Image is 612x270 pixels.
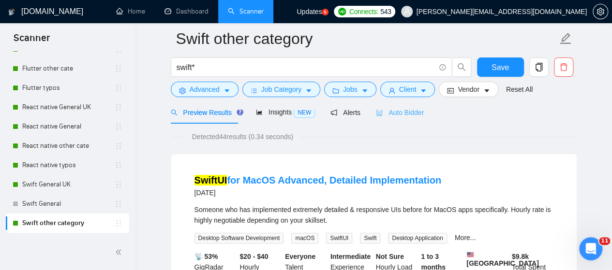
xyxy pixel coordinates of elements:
[176,27,557,51] input: Scanner name...
[57,114,102,124] div: • 2 дн. назад
[6,136,129,156] li: React native other cate
[349,6,378,17] span: Connects:
[53,152,141,171] button: Задать вопрос
[6,156,129,175] li: React native typos
[458,84,479,95] span: Vendor
[179,87,186,94] span: setting
[115,161,122,169] span: holder
[324,10,327,14] text: 5
[251,87,257,94] span: bars
[324,82,376,97] button: folderJobscaret-down
[22,78,115,98] a: Flutter typos
[599,237,610,245] span: 11
[22,213,115,233] a: Swift other category
[559,32,572,45] span: edit
[194,187,441,199] div: [DATE]
[34,78,55,88] div: Mariia
[115,142,122,150] span: holder
[455,234,476,242] a: More...
[322,9,328,15] a: 5
[291,233,318,243] span: macOS
[6,31,58,51] span: Scanner
[171,82,239,97] button: settingAdvancedcaret-down
[529,57,549,77] button: copy
[115,200,122,208] span: holder
[530,63,548,71] span: copy
[6,78,129,98] li: Flutter typos
[579,237,602,260] iframe: To enrich screen reader interactions, please activate Accessibility in Grammarly extension settings
[506,84,533,95] a: Reset All
[380,82,435,97] button: userClientcaret-down
[512,253,529,260] b: $ 9.8k
[171,109,240,116] span: Preview Results
[22,59,115,78] a: Flutter other cate
[343,84,358,95] span: Jobs
[330,109,360,116] span: Alerts
[34,43,121,53] div: AI Assistant from GigRadar 📡
[330,109,337,116] span: notification
[294,107,315,118] span: NEW
[399,84,417,95] span: Client
[115,219,122,227] span: holder
[338,8,346,15] img: upwork-logo.png
[256,108,315,116] span: Insights
[477,57,524,77] button: Save
[228,7,264,15] a: searchScanner
[6,98,129,117] li: React native General UK
[224,87,230,94] span: caret-down
[22,156,115,175] a: React native typos
[326,233,352,243] span: SwiftUI
[22,194,115,213] a: Swift General
[593,8,608,15] a: setting
[22,175,115,194] a: Swift General UK
[194,233,284,243] span: Desktop Software Development
[439,64,446,71] span: info-circle
[177,61,435,73] input: Search Freelance Jobs...
[8,4,15,20] img: logo
[11,69,30,88] img: Profile image for Mariia
[360,233,380,243] span: Swift
[34,33,89,41] span: Вы это искали?
[554,63,573,71] span: delete
[452,63,471,71] span: search
[115,103,122,111] span: holder
[194,175,441,185] a: SwiftUIfor MacOS Advanced, Detailed Implementation
[171,109,178,116] span: search
[129,181,194,220] button: Помощь
[239,253,268,260] b: $20 - $40
[261,84,301,95] span: Job Category
[22,136,115,156] a: React native other cate
[305,87,312,94] span: caret-down
[466,251,539,267] b: [GEOGRAPHIC_DATA]
[6,194,129,213] li: Swift General
[403,8,410,15] span: user
[6,117,129,136] li: React native General
[388,87,395,94] span: user
[34,114,55,124] div: Mariia
[332,87,339,94] span: folder
[11,176,30,195] img: Profile image for Mariia
[194,175,227,185] mark: SwiftUI
[420,87,427,94] span: caret-down
[376,109,424,116] span: Auto Bidder
[34,150,55,160] div: Mariia
[194,253,218,260] b: 📡 53%
[554,57,573,77] button: delete
[22,98,115,117] a: React native General UK
[115,247,125,257] span: double-left
[452,57,471,77] button: search
[57,78,109,88] div: • 48 мин назад
[90,205,104,212] span: Чат
[115,84,122,92] span: holder
[11,104,30,124] img: Profile image for Mariia
[256,109,263,115] span: area-chart
[447,87,454,94] span: idcard
[6,175,129,194] li: Swift General UK
[380,6,391,17] span: 543
[376,109,383,116] span: robot
[467,251,474,258] img: 🇺🇸
[57,150,102,160] div: • 3 дн. назад
[388,233,447,243] span: Desktop Application
[116,7,145,15] a: homeHome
